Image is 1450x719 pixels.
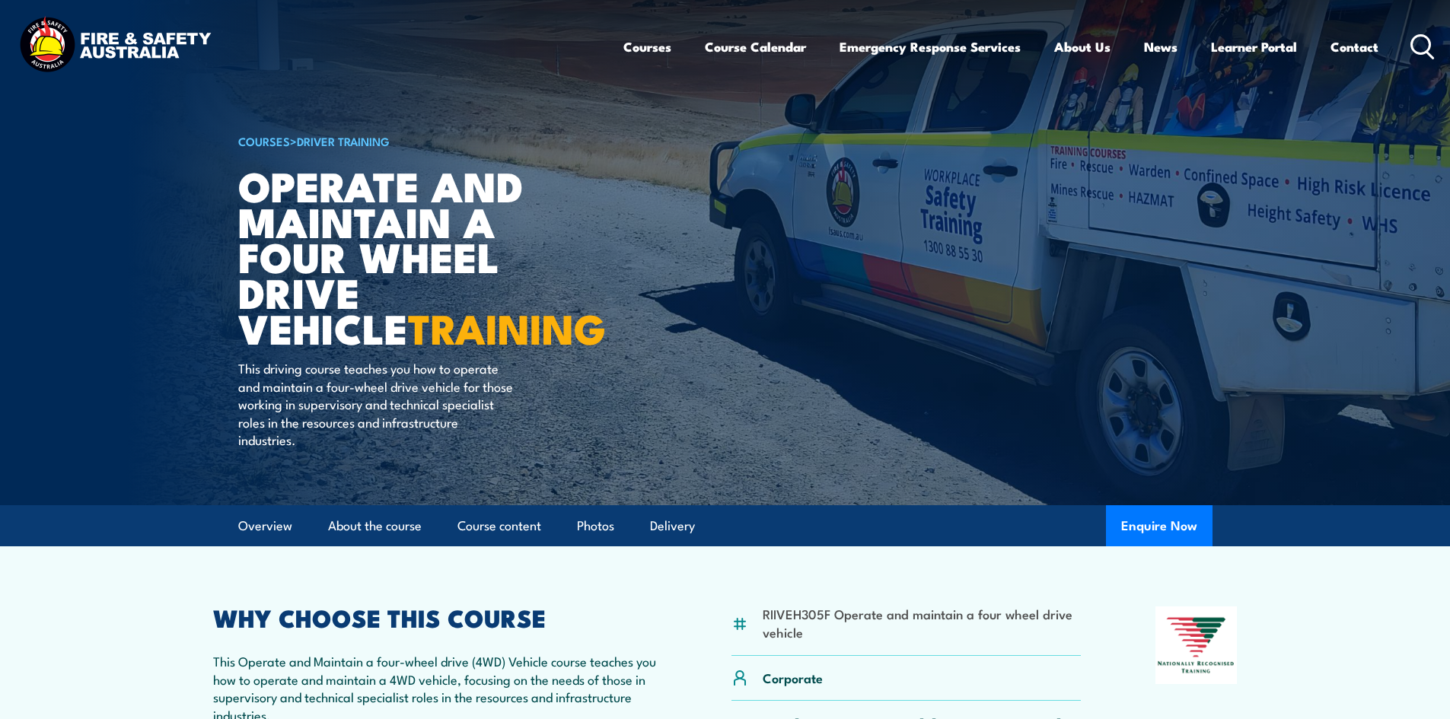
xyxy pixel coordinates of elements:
[238,359,516,448] p: This driving course teaches you how to operate and maintain a four-wheel drive vehicle for those ...
[1155,606,1238,684] img: Nationally Recognised Training logo.
[238,132,614,150] h6: >
[1330,27,1378,67] a: Contact
[238,167,614,345] h1: Operate and Maintain a Four Wheel Drive Vehicle
[1211,27,1297,67] a: Learner Portal
[213,606,658,628] h2: WHY CHOOSE THIS COURSE
[1106,505,1213,546] button: Enquire Now
[763,669,823,686] p: Corporate
[408,295,606,358] strong: TRAINING
[623,27,671,67] a: Courses
[328,506,422,546] a: About the course
[840,27,1021,67] a: Emergency Response Services
[763,605,1082,641] li: RIIVEH305F Operate and maintain a four wheel drive vehicle
[457,506,541,546] a: Course content
[650,506,695,546] a: Delivery
[297,132,390,149] a: Driver Training
[577,506,614,546] a: Photos
[238,132,290,149] a: COURSES
[1054,27,1111,67] a: About Us
[1144,27,1178,67] a: News
[238,506,292,546] a: Overview
[705,27,806,67] a: Course Calendar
